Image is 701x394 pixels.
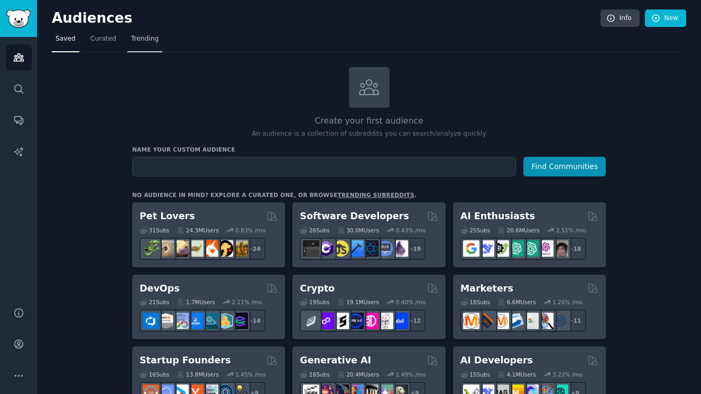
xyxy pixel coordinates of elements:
[460,210,535,223] h2: AI Enthusiasts
[362,240,379,257] img: reactnative
[460,227,490,234] div: 25 Sub s
[318,313,334,329] img: 0xPolygon
[300,282,335,295] h2: Crypto
[337,192,414,198] a: trending subreddits
[177,371,218,378] div: 13.8M Users
[508,313,524,329] img: Emailmarketing
[337,227,379,234] div: 30.0M Users
[52,31,79,52] a: Saved
[333,240,349,257] img: learnjavascript
[396,371,426,378] div: 1.49 % /mo
[300,227,329,234] div: 26 Sub s
[300,298,329,306] div: 19 Sub s
[87,31,120,52] a: Curated
[564,238,586,260] div: + 18
[362,313,379,329] img: defiblockchain
[463,313,479,329] img: content_marketing
[131,34,159,44] span: Trending
[232,298,262,306] div: 2.11 % /mo
[552,298,583,306] div: 1.26 % /mo
[132,146,606,153] h3: Name your custom audience
[556,227,586,234] div: 2.51 % /mo
[300,371,329,378] div: 16 Sub s
[564,309,586,332] div: + 11
[132,157,516,176] input: Pick a short name, like "Digital Marketers" or "Movie-Goers"
[52,10,601,27] h2: Audiences
[158,240,174,257] img: ballpython
[508,240,524,257] img: chatgpt_promptDesign
[217,313,233,329] img: aws_cdk
[140,371,169,378] div: 16 Sub s
[460,282,513,295] h2: Marketers
[172,240,189,257] img: leopardgeckos
[300,354,371,367] h2: Generative AI
[403,238,426,260] div: + 19
[497,227,539,234] div: 20.6M Users
[463,240,479,257] img: GoogleGeminiAI
[235,227,265,234] div: 0.83 % /mo
[140,227,169,234] div: 31 Sub s
[318,240,334,257] img: csharp
[347,240,364,257] img: iOSProgramming
[493,240,509,257] img: AItoolsCatalog
[392,313,408,329] img: defi_
[56,34,76,44] span: Saved
[377,313,393,329] img: CryptoNews
[460,371,490,378] div: 15 Sub s
[172,313,189,329] img: Docker_DevOps
[522,240,539,257] img: chatgpt_prompts_
[127,31,162,52] a: Trending
[478,313,494,329] img: bigseo
[140,282,180,295] h2: DevOps
[217,240,233,257] img: PetAdvice
[132,129,606,139] p: An audience is a collection of subreddits you can search/analyze quickly
[552,240,568,257] img: ArtificalIntelligence
[493,313,509,329] img: AskMarketing
[478,240,494,257] img: DeepSeek
[337,371,379,378] div: 20.4M Users
[235,371,265,378] div: 1.45 % /mo
[377,240,393,257] img: AskComputerScience
[6,10,31,28] img: GummySearch logo
[347,313,364,329] img: web3
[202,240,218,257] img: cockatiel
[403,309,426,332] div: + 12
[645,10,686,27] a: New
[601,10,640,27] a: Info
[392,240,408,257] img: elixir
[522,313,539,329] img: googleads
[497,371,536,378] div: 4.1M Users
[232,240,248,257] img: dogbreed
[537,240,554,257] img: OpenAIDev
[140,210,195,223] h2: Pet Lovers
[303,313,319,329] img: ethfinance
[177,298,215,306] div: 1.7M Users
[523,157,606,176] button: Find Communities
[202,313,218,329] img: platformengineering
[243,238,265,260] div: + 24
[158,313,174,329] img: AWS_Certified_Experts
[396,298,426,306] div: 0.40 % /mo
[140,354,230,367] h2: Startup Founders
[187,313,204,329] img: DevOpsLinks
[132,191,417,199] div: No audience in mind? Explore a curated one, or browse .
[187,240,204,257] img: turtle
[232,313,248,329] img: PlatformEngineers
[300,210,409,223] h2: Software Developers
[537,313,554,329] img: MarketingResearch
[303,240,319,257] img: software
[132,115,606,128] h2: Create your first audience
[90,34,116,44] span: Curated
[552,313,568,329] img: OnlineMarketing
[143,313,159,329] img: azuredevops
[460,354,533,367] h2: AI Developers
[497,298,536,306] div: 6.6M Users
[552,371,583,378] div: 3.22 % /mo
[460,298,490,306] div: 18 Sub s
[333,313,349,329] img: ethstaker
[337,298,379,306] div: 19.1M Users
[140,298,169,306] div: 21 Sub s
[143,240,159,257] img: herpetology
[396,227,426,234] div: 0.43 % /mo
[177,227,218,234] div: 24.3M Users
